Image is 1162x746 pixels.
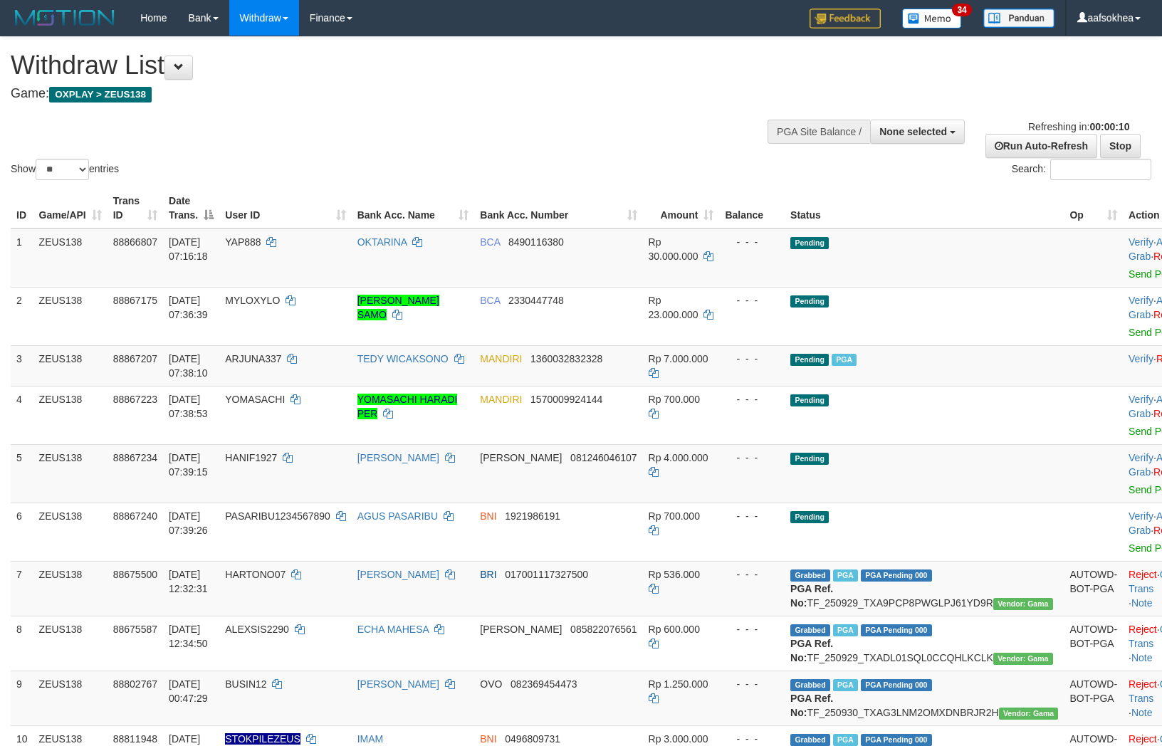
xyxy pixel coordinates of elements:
span: MANDIRI [480,394,522,405]
td: 8 [11,616,33,671]
div: - - - [725,235,779,249]
div: - - - [725,451,779,465]
span: [DATE] 12:32:31 [169,569,208,594]
img: Feedback.jpg [810,9,881,28]
th: ID [11,188,33,228]
a: Run Auto-Refresh [985,134,1097,158]
span: Vendor URL: https://trx31.1velocity.biz [993,598,1053,610]
span: Marked by aafsreyleap [833,679,858,691]
span: [DATE] 07:39:26 [169,510,208,536]
th: Game/API: activate to sort column ascending [33,188,108,228]
a: [PERSON_NAME] [357,569,439,580]
span: Vendor URL: https://trx31.1velocity.biz [999,708,1059,720]
span: Pending [790,394,829,406]
td: 1 [11,228,33,288]
td: AUTOWD-BOT-PGA [1064,671,1123,725]
span: Rp 700.000 [649,510,700,522]
span: PGA Pending [861,624,932,636]
span: [PERSON_NAME] [480,624,562,635]
a: [PERSON_NAME] [357,452,439,463]
th: Bank Acc. Name: activate to sort column ascending [352,188,475,228]
a: Note [1131,707,1153,718]
span: HANIF1927 [225,452,277,463]
span: Grabbed [790,734,830,746]
b: PGA Ref. No: [790,693,833,718]
span: None selected [879,126,947,137]
span: Copy 2330447748 to clipboard [508,295,564,306]
span: Rp 30.000.000 [649,236,698,262]
th: Op: activate to sort column ascending [1064,188,1123,228]
td: ZEUS138 [33,616,108,671]
b: PGA Ref. No: [790,583,833,609]
span: Refreshing in: [1028,121,1129,132]
th: Balance [719,188,785,228]
td: 5 [11,444,33,503]
strong: 00:00:10 [1089,121,1129,132]
a: Stop [1100,134,1141,158]
span: Rp 1.250.000 [649,678,708,690]
span: BCA [480,236,500,248]
span: BRI [480,569,496,580]
b: PGA Ref. No: [790,638,833,663]
span: 88675587 [113,624,157,635]
div: - - - [725,567,779,582]
td: 2 [11,287,33,345]
span: Rp 7.000.000 [649,353,708,364]
span: Copy 082369454473 to clipboard [511,678,577,690]
span: YOMASACHI [225,394,285,405]
span: Copy 1570009924144 to clipboard [530,394,602,405]
span: Copy 085822076561 to clipboard [570,624,637,635]
span: Pending [790,237,829,249]
td: ZEUS138 [33,503,108,561]
span: MYLOXYLO [225,295,280,306]
img: Button%20Memo.svg [902,9,962,28]
span: ARJUNA337 [225,353,281,364]
span: PGA Pending [861,569,932,582]
h4: Game: [11,87,760,101]
span: ALEXSIS2290 [225,624,289,635]
span: Grabbed [790,679,830,691]
td: TF_250929_TXADL01SQL0CCQHLKCLK [785,616,1064,671]
td: ZEUS138 [33,444,108,503]
th: User ID: activate to sort column ascending [219,188,351,228]
div: - - - [725,622,779,636]
span: [DATE] 07:16:18 [169,236,208,262]
span: Grabbed [790,624,830,636]
span: Pending [790,511,829,523]
span: BNI [480,510,496,522]
span: HARTONO07 [225,569,286,580]
a: [PERSON_NAME] SAMO [357,295,439,320]
h1: Withdraw List [11,51,760,80]
span: Rp 23.000.000 [649,295,698,320]
label: Show entries [11,159,119,180]
span: Grabbed [790,569,830,582]
span: Rp 536.000 [649,569,700,580]
a: YOMASACHI HARADI PER [357,394,458,419]
td: 6 [11,503,33,561]
a: Note [1131,652,1153,663]
th: Trans ID: activate to sort column ascending [108,188,163,228]
a: [PERSON_NAME] [357,678,439,690]
div: - - - [725,293,779,308]
th: Bank Acc. Number: activate to sort column ascending [474,188,642,228]
span: 88867175 [113,295,157,306]
a: Reject [1129,569,1157,580]
a: Reject [1129,624,1157,635]
td: ZEUS138 [33,386,108,444]
span: [DATE] 07:38:53 [169,394,208,419]
td: TF_250930_TXAG3LNM2OMXDNBRJR2H [785,671,1064,725]
span: Copy 081246046107 to clipboard [570,452,637,463]
span: Pending [790,354,829,366]
span: Marked by aafpengsreynich [833,624,858,636]
span: Rp 600.000 [649,624,700,635]
span: Nama rekening ada tanda titik/strip, harap diedit [225,733,300,745]
td: 9 [11,671,33,725]
th: Amount: activate to sort column ascending [643,188,720,228]
span: [DATE] 12:34:50 [169,624,208,649]
td: 7 [11,561,33,616]
span: YAP888 [225,236,261,248]
span: Pending [790,295,829,308]
span: PGA Pending [861,679,932,691]
span: BUSIN12 [225,678,266,690]
a: Note [1131,597,1153,609]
